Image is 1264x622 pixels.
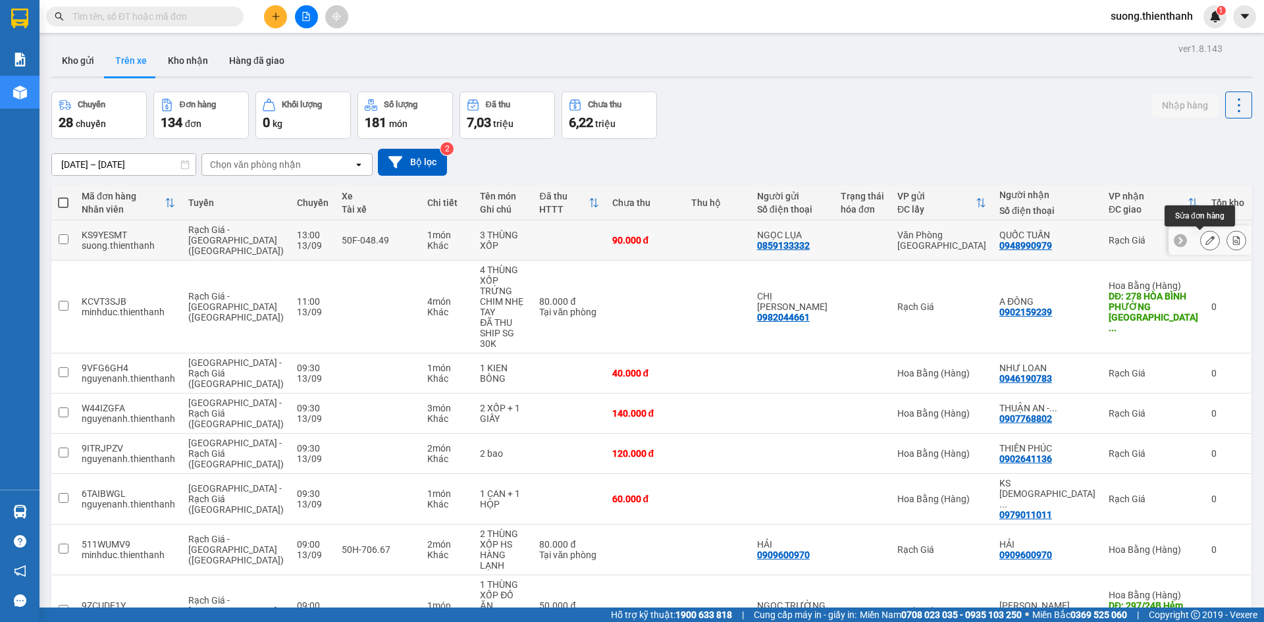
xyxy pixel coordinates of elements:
[297,373,329,384] div: 13/09
[297,240,329,251] div: 13/09
[14,565,26,577] span: notification
[342,544,414,555] div: 50H-706.67
[365,115,386,130] span: 181
[219,45,295,76] button: Hàng đã giao
[1109,590,1198,600] div: Hoa Bằng (Hàng)
[378,149,447,176] button: Bộ lọc
[297,488,329,499] div: 09:30
[999,478,1095,509] div: KS HỒNG NHUNG
[427,363,467,373] div: 1 món
[493,118,513,129] span: triệu
[82,296,175,307] div: KCVT3SJB
[539,600,598,611] div: 50.000 đ
[427,230,467,240] div: 1 món
[539,296,598,307] div: 80.000 đ
[185,118,201,129] span: đơn
[188,197,284,208] div: Tuyến
[1137,608,1139,622] span: |
[569,115,593,130] span: 6,22
[82,373,175,384] div: nguyenanh.thienthanh
[1211,197,1244,208] div: Tồn kho
[1032,608,1127,622] span: Miền Bắc
[1109,323,1117,333] span: ...
[1151,93,1219,117] button: Nhập hàng
[264,5,287,28] button: plus
[82,204,165,215] div: Nhân viên
[153,91,249,139] button: Đơn hàng134đơn
[297,197,329,208] div: Chuyến
[757,312,810,323] div: 0982044661
[999,550,1052,560] div: 0909600970
[999,205,1095,216] div: Số điện thoại
[297,403,329,413] div: 09:30
[1211,301,1244,312] div: 0
[180,100,216,109] div: Đơn hàng
[297,454,329,464] div: 13/09
[1233,5,1256,28] button: caret-down
[897,301,986,312] div: Rạch Giá
[675,609,732,620] strong: 1900 633 818
[188,224,284,256] span: Rạch Giá - [GEOGRAPHIC_DATA] ([GEOGRAPHIC_DATA])
[188,291,284,323] span: Rạch Giá - [GEOGRAPHIC_DATA] ([GEOGRAPHIC_DATA])
[82,307,175,317] div: minhduc.thienthanh
[539,204,588,215] div: HTTT
[82,454,175,464] div: nguyenanh.thienthanh
[1109,204,1188,215] div: ĐC giao
[440,142,454,155] sup: 2
[82,539,175,550] div: 511WUMV9
[757,240,810,251] div: 0859133332
[1239,11,1251,22] span: caret-down
[841,191,884,201] div: Trạng thái
[757,204,828,215] div: Số điện thoại
[539,307,598,317] div: Tại văn phòng
[897,606,986,616] div: Rạch Giá
[1211,606,1244,616] div: 0
[999,413,1052,424] div: 0907768802
[480,363,526,384] div: 1 KIEN BÔNG
[897,494,986,504] div: Hoa Bằng (Hàng)
[480,529,526,550] div: 2 THÙNG XỐP HS
[480,204,526,215] div: Ghi chú
[486,100,510,109] div: Đã thu
[342,235,414,246] div: 50F-048.49
[332,12,341,21] span: aim
[427,296,467,307] div: 4 món
[1109,235,1198,246] div: Rạch Giá
[480,403,526,424] div: 2 XỐP + 1 GIẤY
[539,539,598,550] div: 80.000 đ
[467,115,491,130] span: 7,03
[297,307,329,317] div: 13/09
[75,186,182,220] th: Toggle SortBy
[342,606,414,616] div: 50H-706.67
[897,544,986,555] div: Rạch Giá
[13,53,27,66] img: solution-icon
[841,204,884,215] div: hóa đơn
[1217,6,1226,15] sup: 1
[13,505,27,519] img: warehouse-icon
[1109,544,1198,555] div: Hoa Bằng (Hàng)
[612,235,678,246] div: 90.000 đ
[427,413,467,424] div: Khác
[354,159,364,170] svg: open
[1100,8,1203,24] span: suong.thienthanh
[757,230,828,240] div: NGỌC LỤA
[82,600,175,611] div: 9ZCUDE1Y
[460,91,555,139] button: Đã thu7,03 triệu
[59,115,73,130] span: 28
[612,448,678,459] div: 120.000 đ
[595,118,616,129] span: triệu
[82,443,175,454] div: 9ITRJPZV
[297,499,329,509] div: 13/09
[480,550,526,571] div: HÀNG LẠNH
[757,550,810,560] div: 0909600970
[273,118,282,129] span: kg
[427,454,467,464] div: Khác
[342,191,414,201] div: Xe
[480,230,526,251] div: 3 THÙNG XỐP
[1211,408,1244,419] div: 0
[188,438,284,469] span: [GEOGRAPHIC_DATA] - Rạch Giá ([GEOGRAPHIC_DATA])
[82,550,175,560] div: minhduc.thienthanh
[588,100,621,109] div: Chưa thu
[1191,610,1200,619] span: copyright
[297,230,329,240] div: 13:00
